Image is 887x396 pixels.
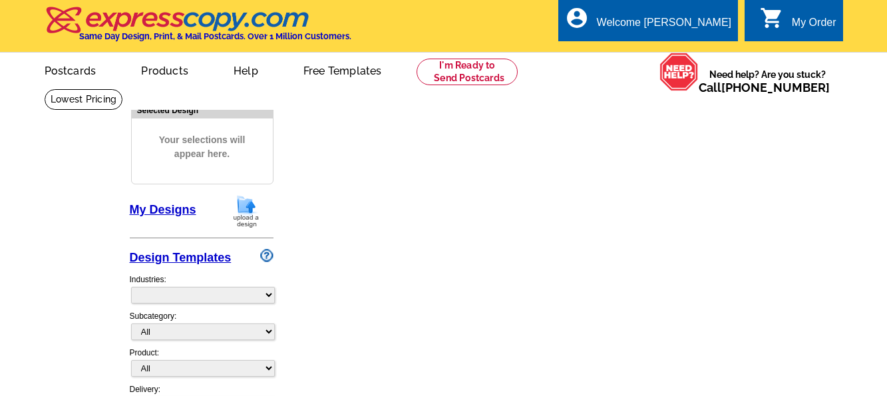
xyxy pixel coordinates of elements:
[760,15,836,31] a: shopping_cart My Order
[120,54,210,85] a: Products
[597,17,731,35] div: Welcome [PERSON_NAME]
[130,267,273,310] div: Industries:
[792,17,836,35] div: My Order
[130,310,273,347] div: Subcategory:
[132,104,273,116] div: Selected Design
[229,194,264,228] img: upload-design
[282,54,403,85] a: Free Templates
[130,347,273,383] div: Product:
[699,68,836,95] span: Need help? Are you stuck?
[760,6,784,30] i: shopping_cart
[45,16,351,41] a: Same Day Design, Print, & Mail Postcards. Over 1 Million Customers.
[130,203,196,216] a: My Designs
[260,249,273,262] img: design-wizard-help-icon.png
[142,120,263,174] span: Your selections will appear here.
[212,54,279,85] a: Help
[659,53,699,91] img: help
[565,6,589,30] i: account_circle
[23,54,118,85] a: Postcards
[721,81,830,95] a: [PHONE_NUMBER]
[699,81,830,95] span: Call
[79,31,351,41] h4: Same Day Design, Print, & Mail Postcards. Over 1 Million Customers.
[130,251,232,264] a: Design Templates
